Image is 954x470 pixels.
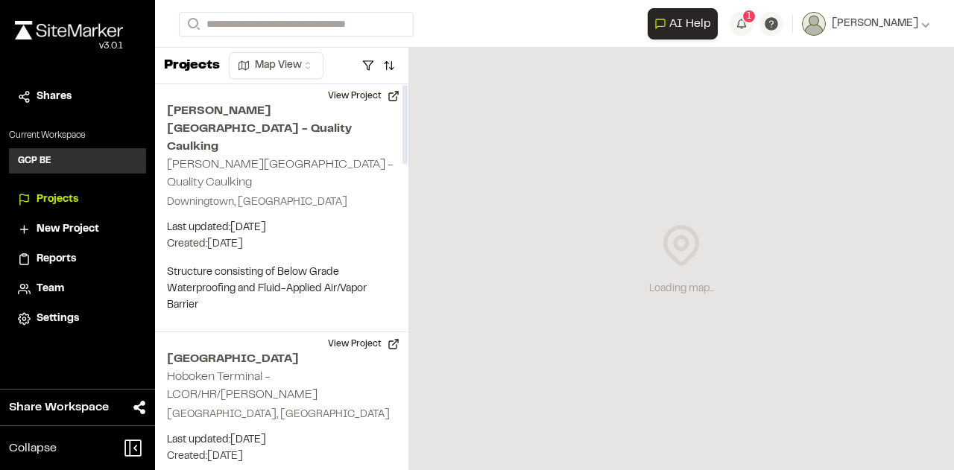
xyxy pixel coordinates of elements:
[649,281,714,297] div: Loading map...
[319,84,408,108] button: View Project
[164,56,220,76] p: Projects
[648,8,724,39] div: Open AI Assistant
[18,191,137,208] a: Projects
[747,10,751,23] span: 1
[37,251,76,267] span: Reports
[18,281,137,297] a: Team
[832,16,918,32] span: [PERSON_NAME]
[167,220,397,236] p: Last updated: [DATE]
[802,12,930,36] button: [PERSON_NAME]
[37,191,78,208] span: Projects
[669,15,711,33] span: AI Help
[9,398,109,416] span: Share Workspace
[179,12,206,36] button: Search
[167,264,397,314] p: Structure consisting of Below Grade Waterproofing and Fluid-Applied Air/Vapor Barrier
[37,221,99,238] span: New Project
[15,39,123,53] div: Oh geez...please don't...
[648,8,718,39] button: Open AI Assistant
[18,251,137,267] a: Reports
[15,21,123,39] img: rebrand.png
[37,281,64,297] span: Team
[167,102,397,156] h2: [PERSON_NAME][GEOGRAPHIC_DATA] - Quality Caulking
[37,89,72,105] span: Shares
[18,154,51,168] h3: GCP BE
[167,236,397,253] p: Created: [DATE]
[319,332,408,356] button: View Project
[9,129,146,142] p: Current Workspace
[167,372,318,400] h2: Hoboken Terminal - LCOR/HR/[PERSON_NAME]
[167,432,397,448] p: Last updated: [DATE]
[167,194,397,211] p: Downingtown, [GEOGRAPHIC_DATA]
[167,407,397,423] p: [GEOGRAPHIC_DATA], [GEOGRAPHIC_DATA]
[9,439,57,457] span: Collapse
[167,159,394,188] h2: [PERSON_NAME][GEOGRAPHIC_DATA] - Quality Caulking
[167,448,397,465] p: Created: [DATE]
[18,89,137,105] a: Shares
[37,311,79,327] span: Settings
[167,350,397,368] h2: [GEOGRAPHIC_DATA]
[18,221,137,238] a: New Project
[18,311,137,327] a: Settings
[730,12,754,36] button: 1
[802,12,826,36] img: User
